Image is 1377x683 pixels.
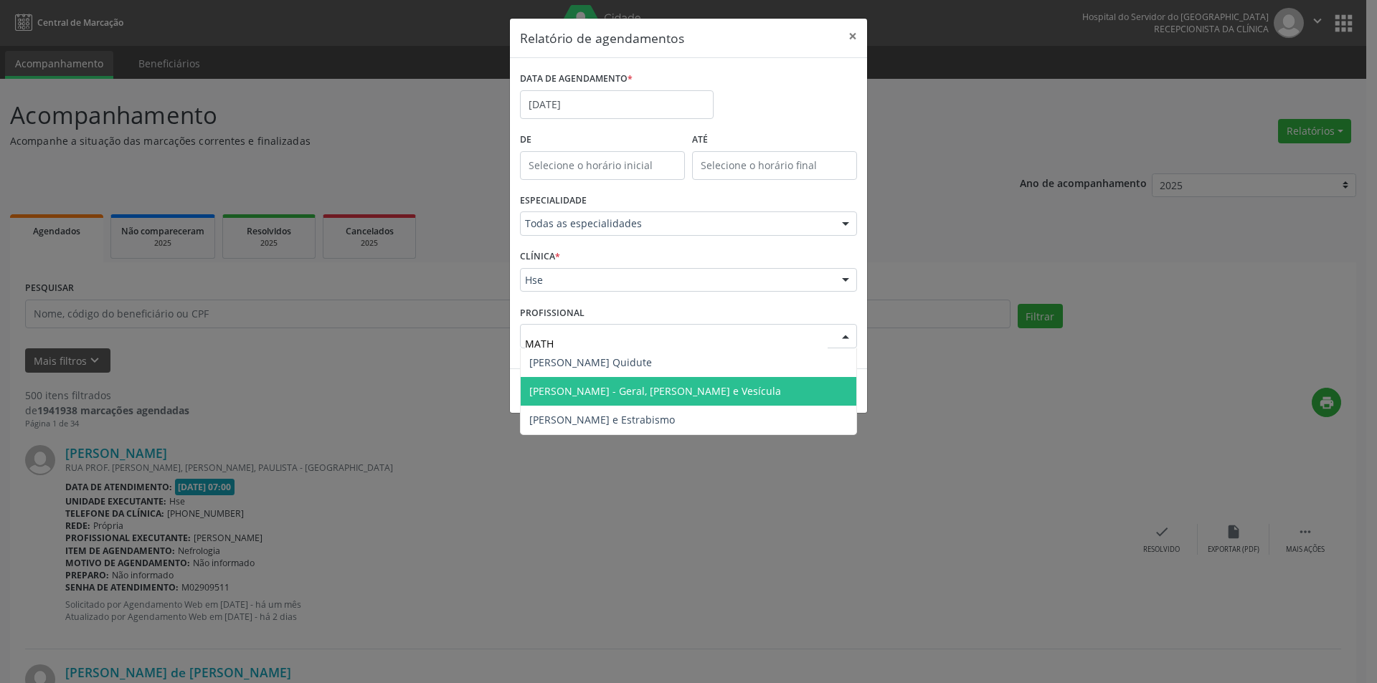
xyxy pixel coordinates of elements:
label: De [520,129,685,151]
input: Selecione o horário final [692,151,857,180]
label: ESPECIALIDADE [520,190,587,212]
span: [PERSON_NAME] e Estrabismo [529,413,675,426]
label: PROFISSIONAL [520,302,585,324]
input: Selecione uma data ou intervalo [520,90,714,119]
input: Selecione um profissional [525,329,828,358]
span: [PERSON_NAME] - Geral, [PERSON_NAME] e Vesícula [529,384,781,398]
span: Todas as especialidades [525,216,828,231]
span: Hse [525,273,828,287]
label: ATÉ [692,129,857,151]
input: Selecione o horário inicial [520,151,685,180]
label: CLÍNICA [520,246,560,268]
button: Close [838,19,867,54]
label: DATA DE AGENDAMENTO [520,68,633,90]
span: [PERSON_NAME] Quidute [529,355,652,369]
h5: Relatório de agendamentos [520,29,684,47]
